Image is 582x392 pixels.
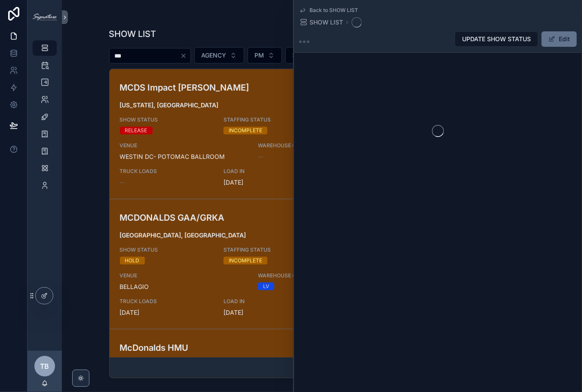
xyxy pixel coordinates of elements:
[224,178,317,187] span: [DATE]
[462,35,531,43] span: UPDATE SHOW STATUS
[120,231,246,239] strong: [GEOGRAPHIC_DATA], [GEOGRAPHIC_DATA]
[120,81,386,94] h3: MCDS Impact [PERSON_NAME]
[110,199,535,329] a: MCDONALDS GAA/GRKA[GEOGRAPHIC_DATA], [GEOGRAPHIC_DATA]SHOW STATUSHOLDSTAFFING STATUSINCOMPLETEAGE...
[229,257,262,264] div: INCOMPLETE
[258,152,263,161] span: --
[120,272,248,279] span: VENUE
[202,51,227,60] span: AGENCY
[224,116,317,123] span: STAFFING STATUS
[258,272,386,279] span: WAREHOUSE OUT
[120,341,386,354] h3: McDonalds HMU
[120,298,213,305] span: TRUCK LOADS
[542,31,577,47] button: Edit
[125,127,147,134] div: RELEASE
[120,152,248,161] span: WESTIN DC- POTOMAC BALLROOM
[224,246,317,253] span: STAFFING STATUS
[309,18,343,27] span: SHOW LIST
[120,283,248,291] span: BELLAGIO
[285,47,340,64] button: Select Button
[125,257,140,264] div: HOLD
[120,246,213,253] span: SHOW STATUS
[309,7,358,14] span: Back to SHOW LIST
[255,51,264,60] span: PM
[299,18,343,27] a: SHOW LIST
[33,14,57,21] img: App logo
[224,298,317,305] span: LOAD IN
[120,142,248,149] span: VENUE
[120,308,213,317] span: [DATE]
[120,178,125,187] span: --
[120,211,386,224] h3: MCDONALDS GAA/GRKA
[194,47,244,64] button: Select Button
[180,52,190,59] button: Clear
[110,69,535,199] a: MCDS Impact [PERSON_NAME][US_STATE], [GEOGRAPHIC_DATA]SHOW STATUSRELEASESTAFFING STATUSINCOMPLETE...
[40,361,49,371] span: TB
[258,142,386,149] span: WAREHOUSE OUT
[455,31,538,47] button: UPDATE SHOW STATUS
[224,168,317,175] span: LOAD IN
[28,34,62,204] div: scrollable content
[248,47,282,64] button: Select Button
[109,28,156,40] h1: SHOW LIST
[224,308,317,317] span: [DATE]
[263,283,269,290] div: LV
[120,116,213,123] span: SHOW STATUS
[229,127,262,134] div: INCOMPLETE
[120,101,219,109] strong: [US_STATE], [GEOGRAPHIC_DATA]
[293,51,322,60] span: STAFFING
[299,7,358,14] a: Back to SHOW LIST
[120,168,213,175] span: TRUCK LOADS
